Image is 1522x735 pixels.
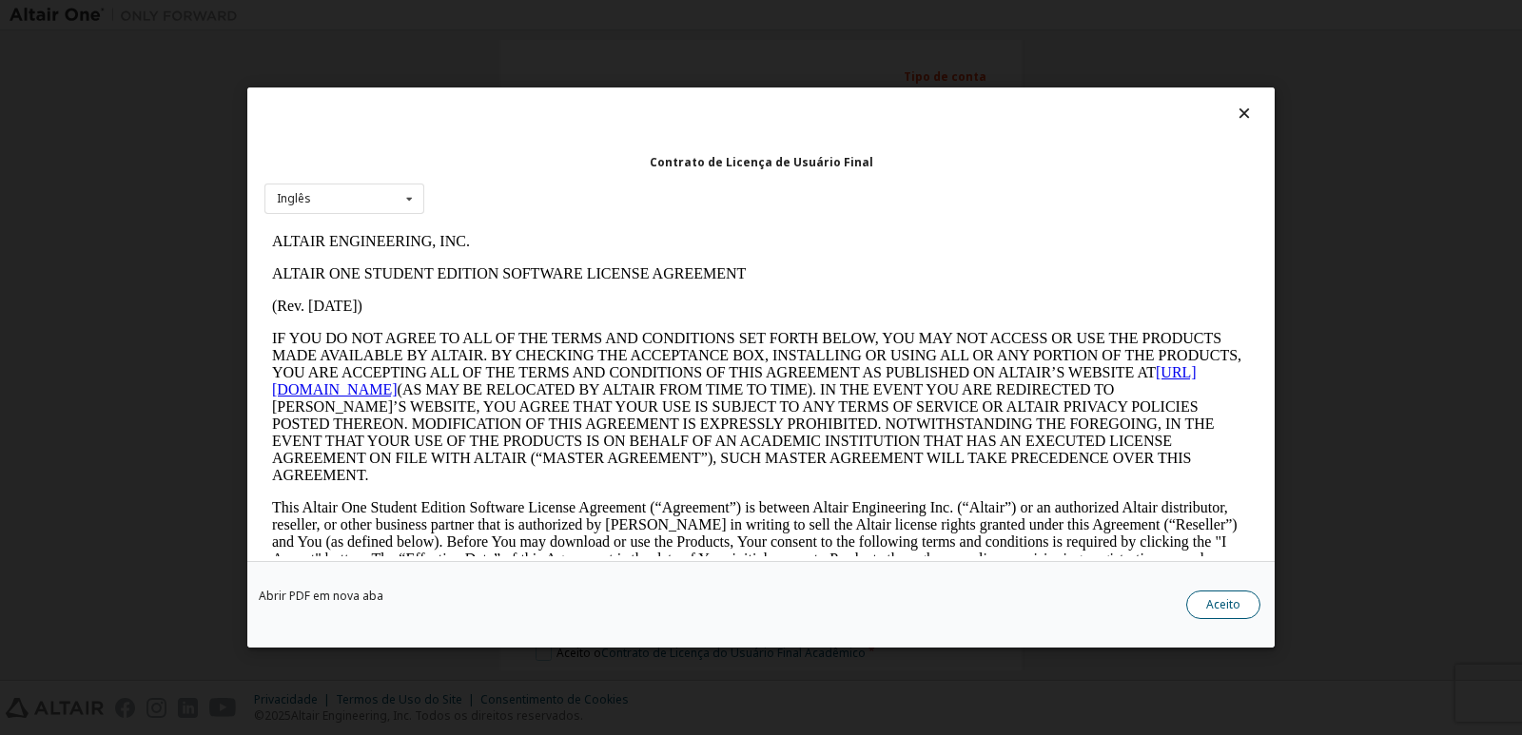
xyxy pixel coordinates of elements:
[259,588,383,604] font: Abrir PDF em nova aba
[259,590,383,602] a: Abrir PDF em nova aba
[8,139,932,172] a: [URL][DOMAIN_NAME]
[8,8,985,25] p: ALTAIR ENGINEERING, INC.
[1186,590,1260,619] button: Aceito
[277,190,311,206] font: Inglês
[8,72,985,89] p: (Rev. [DATE])
[650,154,873,170] font: Contrato de Licença de Usuário Final
[1206,596,1240,612] font: Aceito
[8,40,985,57] p: ALTAIR ONE STUDENT EDITION SOFTWARE LICENSE AGREEMENT
[8,105,985,259] p: IF YOU DO NOT AGREE TO ALL OF THE TERMS AND CONDITIONS SET FORTH BELOW, YOU MAY NOT ACCESS OR USE...
[8,274,985,359] p: This Altair One Student Edition Software License Agreement (“Agreement”) is between Altair Engine...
